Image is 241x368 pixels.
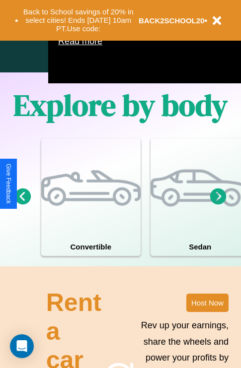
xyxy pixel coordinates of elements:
[41,238,141,256] h4: Convertible
[13,85,228,125] h1: Explore by body
[5,164,12,204] div: Give Feedback
[186,294,229,312] button: Host Now
[18,5,139,36] button: Back to School savings of 20% in select cities! Ends [DATE] 10am PT.Use code:
[10,334,34,358] div: Open Intercom Messenger
[139,16,205,25] b: BACK2SCHOOL20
